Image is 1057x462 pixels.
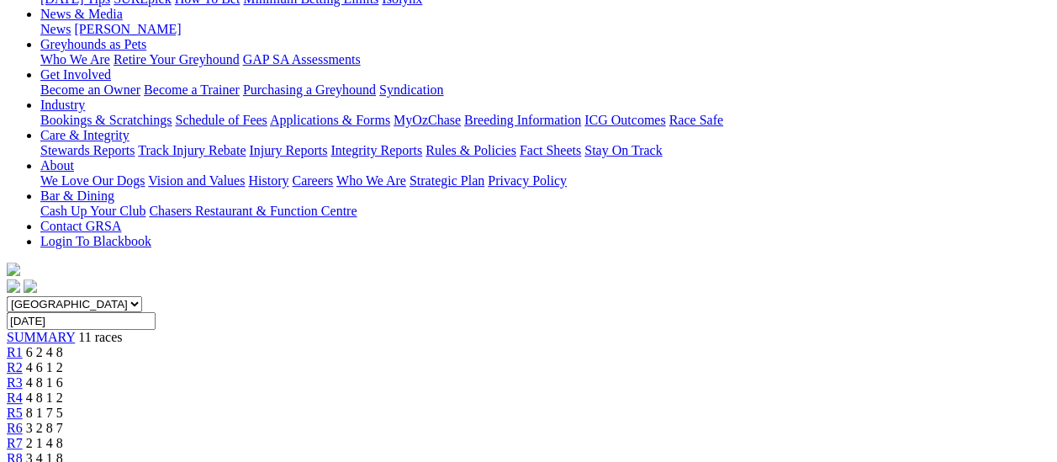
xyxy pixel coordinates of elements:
a: News [40,22,71,36]
a: Applications & Forms [270,113,390,127]
a: Breeding Information [464,113,581,127]
a: Integrity Reports [330,143,422,157]
a: Strategic Plan [410,173,484,188]
img: logo-grsa-white.png [7,263,20,276]
div: Get Involved [40,82,1050,98]
a: R7 [7,436,23,450]
span: 8 1 7 5 [26,406,63,420]
span: 4 6 1 2 [26,360,63,374]
a: Purchasing a Greyhound [243,82,376,97]
a: SUMMARY [7,330,75,344]
a: Bookings & Scratchings [40,113,172,127]
span: 11 races [78,330,122,344]
span: 4 8 1 6 [26,375,63,390]
span: 4 8 1 2 [26,390,63,405]
a: R2 [7,360,23,374]
a: Retire Your Greyhound [114,52,240,66]
a: R6 [7,421,23,435]
a: Fact Sheets [520,143,581,157]
a: Stewards Reports [40,143,135,157]
a: Become a Trainer [144,82,240,97]
a: ICG Outcomes [584,113,665,127]
a: Bar & Dining [40,189,114,203]
img: facebook.svg [7,279,20,293]
a: Greyhounds as Pets [40,37,146,51]
a: Race Safe [669,113,722,127]
a: Privacy Policy [488,173,567,188]
a: R1 [7,345,23,359]
a: Login To Blackbook [40,234,151,248]
a: We Love Our Dogs [40,173,145,188]
div: News & Media [40,22,1050,37]
a: Become an Owner [40,82,140,97]
a: History [248,173,288,188]
a: Chasers Restaurant & Function Centre [149,204,357,218]
a: Who We Are [336,173,406,188]
a: Contact GRSA [40,219,121,233]
img: twitter.svg [24,279,37,293]
a: Careers [292,173,333,188]
div: Industry [40,113,1050,128]
a: Care & Integrity [40,128,129,142]
a: R5 [7,406,23,420]
div: Bar & Dining [40,204,1050,219]
div: Care & Integrity [40,143,1050,158]
span: 3 2 8 7 [26,421,63,435]
div: Greyhounds as Pets [40,52,1050,67]
div: About [40,173,1050,189]
a: Vision and Values [148,173,245,188]
a: Syndication [379,82,443,97]
a: Cash Up Your Club [40,204,145,218]
a: R3 [7,375,23,390]
a: News & Media [40,7,123,21]
a: About [40,158,74,173]
span: 2 1 4 8 [26,436,63,450]
a: R4 [7,390,23,405]
a: Track Injury Rebate [138,143,246,157]
a: Schedule of Fees [175,113,267,127]
span: 6 2 4 8 [26,345,63,359]
a: Industry [40,98,85,112]
a: Injury Reports [249,143,327,157]
a: GAP SA Assessments [243,52,361,66]
a: [PERSON_NAME] [74,22,181,36]
a: MyOzChase [394,113,461,127]
input: Select date [7,312,156,330]
a: Rules & Policies [425,143,516,157]
a: Who We Are [40,52,110,66]
a: Stay On Track [584,143,662,157]
a: Get Involved [40,67,111,82]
